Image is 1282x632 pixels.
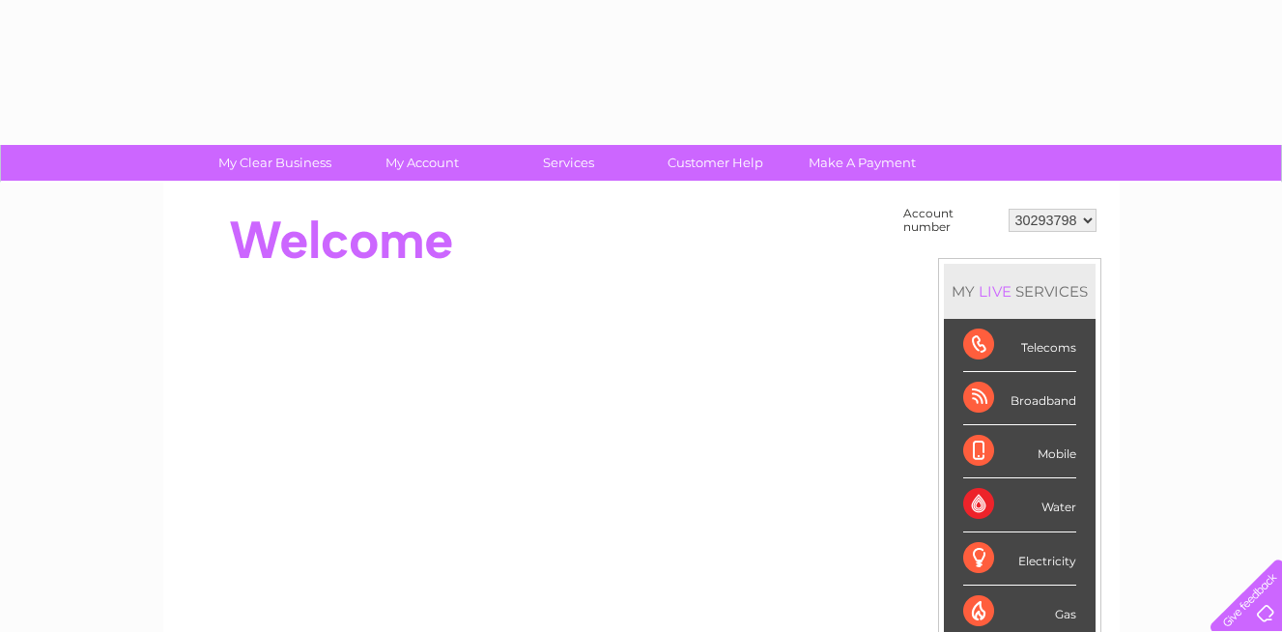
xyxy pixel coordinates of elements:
a: Services [489,145,648,181]
a: My Clear Business [195,145,355,181]
a: Customer Help [636,145,795,181]
div: Telecoms [963,319,1076,372]
a: Make A Payment [783,145,942,181]
a: My Account [342,145,501,181]
div: LIVE [975,282,1015,301]
div: MY SERVICES [944,264,1096,319]
td: Account number [898,202,1004,239]
div: Water [963,478,1076,531]
div: Electricity [963,532,1076,586]
div: Mobile [963,425,1076,478]
div: Broadband [963,372,1076,425]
